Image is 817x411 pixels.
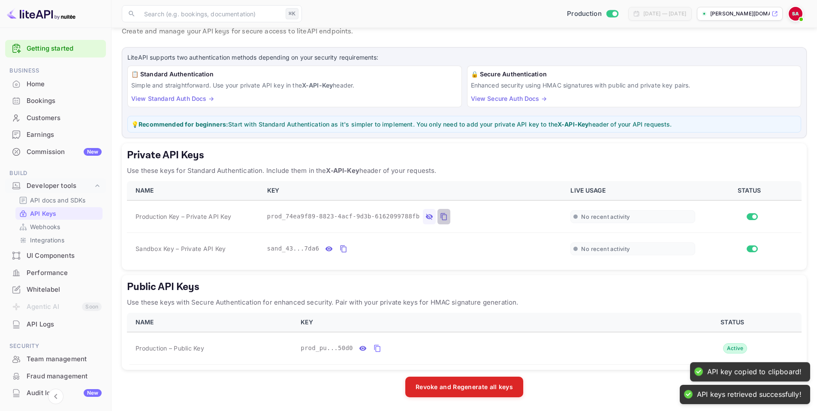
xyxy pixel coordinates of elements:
table: public api keys table [127,313,802,365]
p: [PERSON_NAME][DOMAIN_NAME] [710,10,770,18]
h5: Private API Keys [127,148,802,162]
div: Developer tools [5,178,106,193]
div: Team management [27,354,102,364]
div: Fraud management [27,372,102,381]
p: Use these keys with Secure Authentication for enhanced security. Pair with your private keys for ... [127,297,802,308]
div: Commission [27,147,102,157]
span: Build [5,169,106,178]
div: Earnings [5,127,106,143]
span: prod_pu...50d0 [301,344,353,353]
input: Search (e.g. bookings, documentation) [139,5,282,22]
div: Audit logs [27,388,102,398]
th: LIVE USAGE [565,181,700,200]
a: CommissionNew [5,144,106,160]
a: Home [5,76,106,92]
div: Whitelabel [27,285,102,295]
p: API docs and SDKs [30,196,86,205]
a: Earnings [5,127,106,142]
span: Production – Public Key [136,344,204,353]
div: API key copied to clipboard! [707,367,802,376]
div: Whitelabel [5,281,106,298]
div: Customers [27,113,102,123]
h5: Public API Keys [127,280,802,294]
div: API Logs [5,316,106,333]
span: No recent activity [581,213,630,221]
strong: X-API-Key [558,121,588,128]
a: UI Components [5,248,106,263]
p: Enhanced security using HMAC signatures with public and private key pairs. [471,81,798,90]
div: Bookings [5,93,106,109]
h6: 🔒 Secure Authentication [471,70,798,79]
span: prod_74ea9f89-8823-4acf-9d3b-6162099788fb [267,212,420,221]
div: API docs and SDKs [15,194,103,206]
p: Use these keys for Standard Authentication. Include them in the header of your requests. [127,166,802,176]
a: API docs and SDKs [19,196,99,205]
th: KEY [262,181,566,200]
div: API keys retrieved successfully! [697,390,802,399]
a: Audit logsNew [5,385,106,401]
img: Shabib Ahmad [789,7,802,21]
th: KEY [295,313,666,332]
div: Bookings [27,96,102,106]
span: Sandbox Key – Private API Key [136,244,226,253]
a: Getting started [27,44,102,54]
span: No recent activity [581,245,630,253]
div: Getting started [5,40,106,57]
strong: X-API-Key [326,166,359,175]
table: private api keys table [127,181,802,265]
span: Security [5,341,106,351]
p: Integrations [30,236,64,245]
div: API Keys [15,207,103,220]
div: Integrations [15,234,103,246]
div: New [84,148,102,156]
div: Home [5,76,106,93]
div: UI Components [27,251,102,261]
div: Earnings [27,130,102,140]
p: 💡 Start with Standard Authentication as it's simpler to implement. You only need to add your priv... [131,120,797,129]
div: ⌘K [286,8,298,19]
a: Integrations [19,236,99,245]
p: LiteAPI supports two authentication methods depending on your security requirements: [127,53,801,62]
a: Webhooks [19,222,99,231]
a: API Logs [5,316,106,332]
a: View Secure Auth Docs → [471,95,547,102]
div: API Logs [27,320,102,329]
strong: Recommended for beginners: [139,121,228,128]
a: Performance [5,265,106,281]
div: UI Components [5,248,106,264]
button: Revoke and Regenerate all keys [405,377,523,397]
th: STATUS [666,313,802,332]
p: Simple and straightforward. Use your private API key in the header. [131,81,458,90]
th: NAME [127,181,262,200]
span: Production Key – Private API Key [136,212,231,221]
th: NAME [127,313,295,332]
div: Developer tools [27,181,93,191]
div: Webhooks [15,221,103,233]
button: Collapse navigation [48,389,63,404]
a: Whitelabel [5,281,106,297]
th: STATUS [700,181,802,200]
p: Webhooks [30,222,60,231]
a: Customers [5,110,106,126]
div: Active [723,343,748,354]
h6: 📋 Standard Authentication [131,70,458,79]
div: Performance [5,265,106,281]
div: [DATE] — [DATE] [643,10,686,18]
div: Fraud management [5,368,106,385]
span: Business [5,66,106,76]
div: Customers [5,110,106,127]
a: View Standard Auth Docs → [131,95,214,102]
div: Switch to Sandbox mode [564,9,621,19]
a: Fraud management [5,368,106,384]
p: Create and manage your API keys for secure access to liteAPI endpoints. [122,27,807,37]
div: Home [27,79,102,89]
img: LiteAPI logo [7,7,75,21]
strong: X-API-Key [302,82,333,89]
div: Performance [27,268,102,278]
a: Bookings [5,93,106,109]
p: API Keys [30,209,56,218]
a: Team management [5,351,106,367]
